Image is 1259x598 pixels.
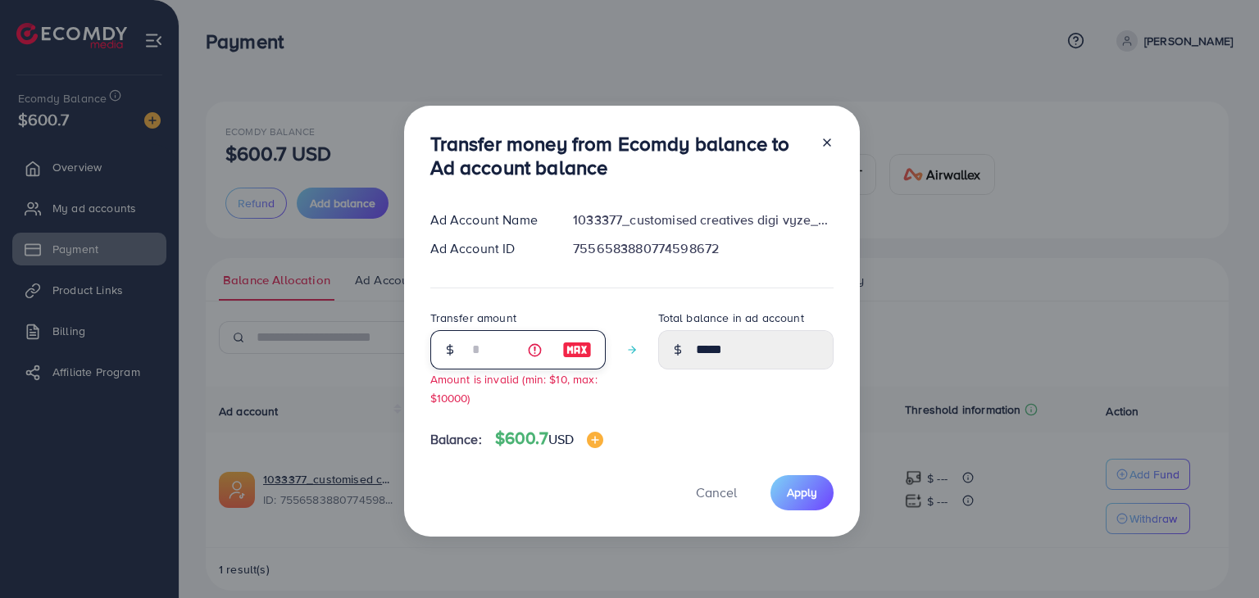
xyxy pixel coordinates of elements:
[430,310,516,326] label: Transfer amount
[495,428,603,449] h4: $600.7
[675,475,757,510] button: Cancel
[1189,524,1247,586] iframe: Chat
[696,483,737,501] span: Cancel
[548,430,574,448] span: USD
[430,430,482,449] span: Balance:
[430,132,807,179] h3: Transfer money from Ecomdy balance to Ad account balance
[770,475,834,510] button: Apply
[417,211,561,229] div: Ad Account Name
[417,239,561,258] div: Ad Account ID
[562,340,592,360] img: image
[587,432,603,448] img: image
[560,211,846,229] div: 1033377_customised creatives digi vyze_1759404336162
[658,310,804,326] label: Total balance in ad account
[560,239,846,258] div: 7556583880774598672
[787,484,817,501] span: Apply
[430,371,598,405] small: Amount is invalid (min: $10, max: $10000)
